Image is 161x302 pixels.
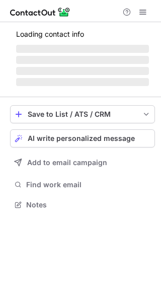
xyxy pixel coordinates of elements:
span: ‌ [16,67,149,75]
button: save-profile-one-click [10,105,155,123]
button: AI write personalized message [10,129,155,147]
span: AI write personalized message [28,134,135,142]
button: Find work email [10,178,155,192]
p: Loading contact info [16,30,149,38]
span: Notes [26,200,151,209]
button: Add to email campaign [10,154,155,172]
button: Notes [10,198,155,212]
span: Find work email [26,180,151,189]
span: ‌ [16,78,149,86]
img: ContactOut v5.3.10 [10,6,70,18]
span: ‌ [16,45,149,53]
div: Save to List / ATS / CRM [28,110,137,118]
span: ‌ [16,56,149,64]
span: Add to email campaign [27,159,107,167]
